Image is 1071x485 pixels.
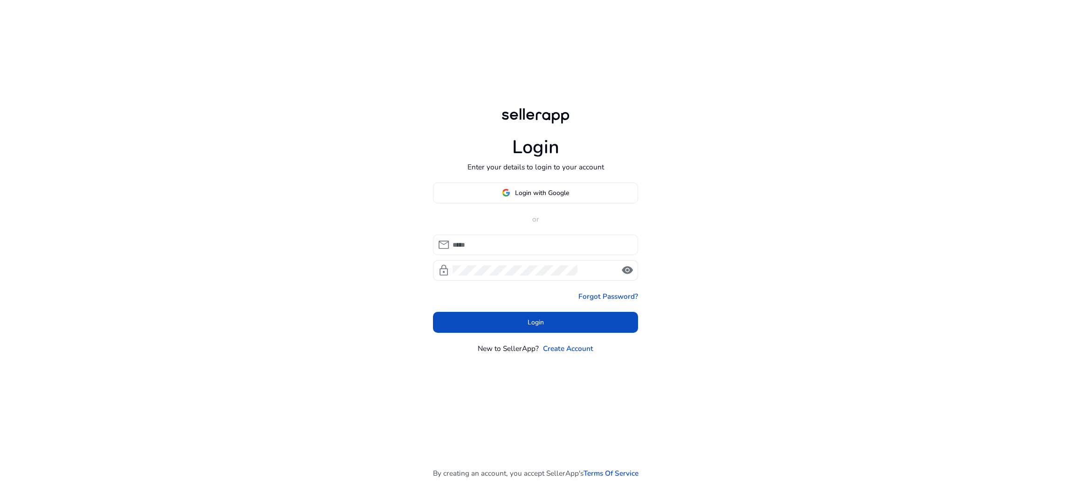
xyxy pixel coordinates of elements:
[621,264,633,276] span: visibility
[502,189,510,197] img: google-logo.svg
[438,264,450,276] span: lock
[433,214,638,224] p: or
[528,317,544,327] span: Login
[515,188,569,198] span: Login with Google
[512,136,559,159] h1: Login
[433,182,638,203] button: Login with Google
[438,239,450,251] span: mail
[433,312,638,333] button: Login
[478,343,539,354] p: New to SellerApp?
[543,343,593,354] a: Create Account
[578,291,638,302] a: Forgot Password?
[467,162,604,172] p: Enter your details to login to your account
[584,468,638,478] a: Terms Of Service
